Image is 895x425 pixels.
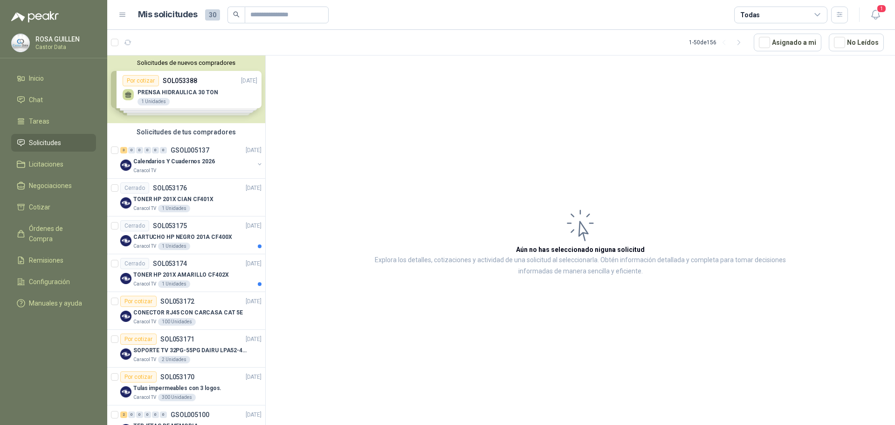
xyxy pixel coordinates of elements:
[133,205,156,212] p: Caracol TV
[153,185,187,191] p: SOL053176
[29,277,70,287] span: Configuración
[133,394,156,401] p: Caracol TV
[120,411,127,418] div: 2
[160,147,167,153] div: 0
[120,296,157,307] div: Por cotizar
[29,116,49,126] span: Tareas
[11,70,96,87] a: Inicio
[107,292,265,330] a: Por cotizarSOL053172[DATE] Company LogoCONECTOR RJ45 CON CARCASA CAT 5ECaracol TV100 Unidades
[120,145,263,174] a: 3 0 0 0 0 0 GSOL005137[DATE] Company LogoCalendarios Y Cuadernos 2026Caracol TV
[158,280,190,288] div: 1 Unidades
[158,318,196,326] div: 100 Unidades
[35,44,94,50] p: Castor Data
[246,411,262,419] p: [DATE]
[246,297,262,306] p: [DATE]
[246,184,262,193] p: [DATE]
[120,311,131,322] img: Company Logo
[171,411,209,418] p: GSOL005100
[133,346,249,355] p: SOPORTE TV 32PG-55PG DAIRU LPA52-446KIT2
[11,294,96,312] a: Manuales y ayuda
[120,348,131,360] img: Company Logo
[29,95,43,105] span: Chat
[107,216,265,254] a: CerradoSOL053175[DATE] Company LogoCARTUCHO HP NEGRO 201A CF400XCaracol TV1 Unidades
[158,205,190,212] div: 1 Unidades
[160,411,167,418] div: 0
[120,160,131,171] img: Company Logo
[516,244,645,255] h3: Aún no has seleccionado niguna solicitud
[120,235,131,246] img: Company Logo
[246,373,262,382] p: [DATE]
[133,233,232,242] p: CARTUCHO HP NEGRO 201A CF400X
[136,147,143,153] div: 0
[120,273,131,284] img: Company Logo
[120,182,149,194] div: Cerrado
[160,374,194,380] p: SOL053170
[246,222,262,230] p: [DATE]
[29,73,44,84] span: Inicio
[107,368,265,405] a: Por cotizarSOL053170[DATE] Company LogoTulas impermeables con 3 logos.Caracol TV300 Unidades
[107,123,265,141] div: Solicitudes de tus compradores
[171,147,209,153] p: GSOL005137
[107,254,265,292] a: CerradoSOL053174[DATE] Company LogoTONER HP 201X AMARILLO CF402XCaracol TV1 Unidades
[153,260,187,267] p: SOL053174
[107,179,265,216] a: CerradoSOL053176[DATE] Company LogoTONER HP 201X CIAN CF401XCaracol TV1 Unidades
[128,147,135,153] div: 0
[120,334,157,345] div: Por cotizar
[160,336,194,342] p: SOL053171
[11,112,96,130] a: Tareas
[120,147,127,153] div: 3
[133,280,156,288] p: Caracol TV
[246,146,262,155] p: [DATE]
[120,197,131,209] img: Company Logo
[29,255,63,265] span: Remisiones
[246,335,262,344] p: [DATE]
[111,59,262,66] button: Solicitudes de nuevos compradores
[133,167,156,174] p: Caracol TV
[205,9,220,21] span: 30
[120,220,149,231] div: Cerrado
[11,273,96,291] a: Configuración
[153,223,187,229] p: SOL053175
[11,220,96,248] a: Órdenes de Compra
[133,384,221,393] p: Tulas impermeables con 3 logos.
[29,202,50,212] span: Cotizar
[29,298,82,308] span: Manuales y ayuda
[158,394,196,401] div: 300 Unidades
[11,11,59,22] img: Logo peakr
[11,177,96,195] a: Negociaciones
[754,34,821,51] button: Asignado a mi
[144,147,151,153] div: 0
[829,34,884,51] button: No Leídos
[107,56,265,123] div: Solicitudes de nuevos compradoresPor cotizarSOL053388[DATE] PRENSA HIDRAULICA 30 TON1 UnidadesPor...
[133,243,156,250] p: Caracol TV
[35,36,94,42] p: ROSA GUILLEN
[11,251,96,269] a: Remisiones
[120,258,149,269] div: Cerrado
[29,181,72,191] span: Negociaciones
[152,411,159,418] div: 0
[133,157,215,166] p: Calendarios Y Cuadernos 2026
[133,356,156,363] p: Caracol TV
[120,371,157,383] div: Por cotizar
[29,138,61,148] span: Solicitudes
[11,155,96,173] a: Licitaciones
[11,198,96,216] a: Cotizar
[120,386,131,397] img: Company Logo
[107,330,265,368] a: Por cotizarSOL053171[DATE] Company LogoSOPORTE TV 32PG-55PG DAIRU LPA52-446KIT2Caracol TV2 Unidades
[128,411,135,418] div: 0
[133,195,213,204] p: TONER HP 201X CIAN CF401X
[160,298,194,305] p: SOL053172
[158,356,190,363] div: 2 Unidades
[133,271,229,279] p: TONER HP 201X AMARILLO CF402X
[133,318,156,326] p: Caracol TV
[158,243,190,250] div: 1 Unidades
[29,223,87,244] span: Órdenes de Compra
[12,34,29,52] img: Company Logo
[11,134,96,152] a: Solicitudes
[11,91,96,109] a: Chat
[867,7,884,23] button: 1
[876,4,887,13] span: 1
[29,159,63,169] span: Licitaciones
[233,11,240,18] span: search
[144,411,151,418] div: 0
